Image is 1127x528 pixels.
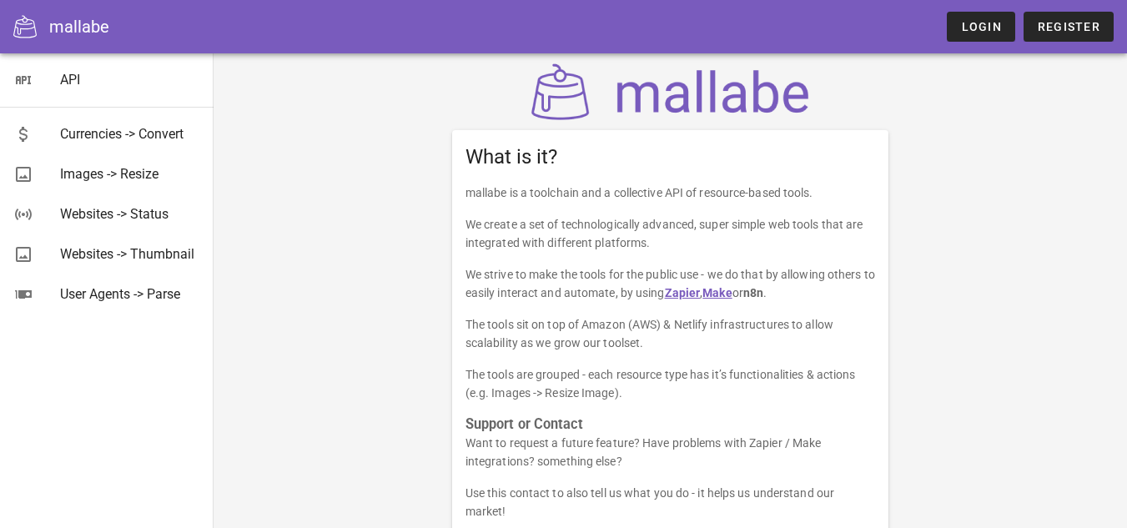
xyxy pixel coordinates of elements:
[49,14,109,39] div: mallabe
[1037,20,1100,33] span: Register
[465,434,876,470] p: Want to request a future feature? Have problems with Zapier / Make integrations? something else?
[465,484,876,520] p: Use this contact to also tell us what you do - it helps us understand our market!
[1024,12,1114,42] a: Register
[60,166,200,182] div: Images -> Resize
[60,286,200,302] div: User Agents -> Parse
[743,286,763,299] strong: n8n
[465,215,876,252] p: We create a set of technologically advanced, super simple web tools that are integrated with diff...
[960,20,1001,33] span: Login
[60,206,200,222] div: Websites -> Status
[465,315,876,352] p: The tools sit on top of Amazon (AWS) & Netlify infrastructures to allow scalability as we grow ou...
[465,365,876,402] p: The tools are grouped - each resource type has it’s functionalities & actions (e.g. Images -> Res...
[465,265,876,302] p: We strive to make the tools for the public use - we do that by allowing others to easily interact...
[665,286,701,299] a: Zapier
[465,415,876,434] h3: Support or Contact
[947,12,1014,42] a: Login
[60,246,200,262] div: Websites -> Thumbnail
[702,286,732,299] a: Make
[452,130,889,184] div: What is it?
[465,184,876,202] p: mallabe is a toolchain and a collective API of resource-based tools.
[527,63,814,120] img: mallabe Logo
[60,72,200,88] div: API
[60,126,200,142] div: Currencies -> Convert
